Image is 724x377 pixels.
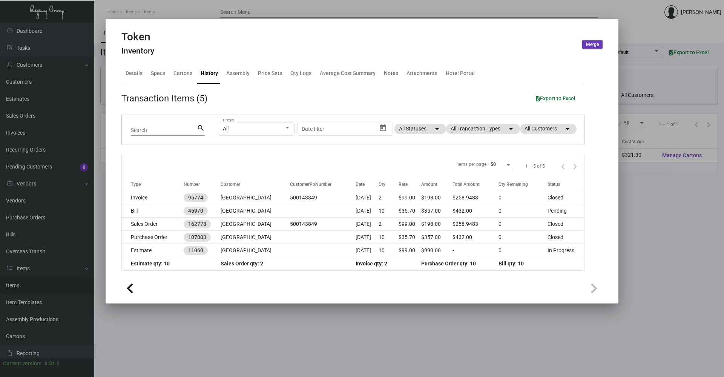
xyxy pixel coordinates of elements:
[399,181,421,188] div: Rate
[548,181,560,188] div: Status
[421,191,452,204] td: $198.00
[126,69,143,77] div: Details
[131,181,184,188] div: Type
[356,244,379,257] td: [DATE]
[452,218,499,231] td: $258.9483
[379,204,399,218] td: 10
[377,122,389,134] button: Open calendar
[223,126,229,132] span: All
[356,261,387,267] span: Invoice qty: 2
[290,69,311,77] div: Qty Logs
[569,160,581,172] button: Next page
[221,261,263,267] span: Sales Order qty: 2
[356,181,379,188] div: Date
[121,46,154,56] h4: Inventory
[563,124,572,133] mat-icon: arrow_drop_down
[122,191,184,204] td: Invoice
[197,124,205,133] mat-icon: search
[379,181,399,188] div: Qty
[548,244,584,257] td: In Progress
[399,191,421,204] td: $99.00
[356,181,365,188] div: Date
[421,231,452,244] td: $357.00
[452,244,499,257] td: -
[399,231,421,244] td: $35.70
[421,204,452,218] td: $357.00
[530,92,581,105] button: Export to Excel
[499,244,548,257] td: 0
[201,69,218,77] div: History
[184,207,208,215] mat-chip: 45970
[446,124,520,134] mat-chip: All Transaction Types
[184,233,211,242] mat-chip: 107003
[173,69,192,77] div: Cartons
[525,163,545,170] div: 1 – 5 of 5
[491,162,496,167] span: 50
[379,181,385,188] div: Qty
[499,218,548,231] td: 0
[221,244,290,257] td: [GEOGRAPHIC_DATA]
[499,191,548,204] td: 0
[121,31,154,43] h2: Token
[356,191,379,204] td: [DATE]
[421,244,452,257] td: $990.00
[221,218,290,231] td: [GEOGRAPHIC_DATA]
[548,204,584,218] td: Pending
[290,181,331,188] div: CustomerPoNumber
[452,231,499,244] td: $432.00
[557,160,569,172] button: Previous page
[399,244,421,257] td: $99.00
[379,191,399,204] td: 2
[331,126,368,132] input: End date
[421,181,452,188] div: Amount
[499,261,524,267] span: Bill qty: 10
[221,191,290,204] td: [GEOGRAPHIC_DATA]
[446,69,475,77] div: Hotel Portal
[356,204,379,218] td: [DATE]
[452,191,499,204] td: $258.9483
[221,181,290,188] div: Customer
[290,218,356,231] td: 500143849
[184,193,208,202] mat-chip: 95774
[499,181,528,188] div: Qty Remaining
[452,181,480,188] div: Total Amount
[290,191,356,204] td: 500143849
[122,218,184,231] td: Sales Order
[122,204,184,218] td: Bill
[548,218,584,231] td: Closed
[452,204,499,218] td: $432.00
[548,181,584,188] div: Status
[184,246,208,255] mat-chip: 11060
[491,161,512,167] mat-select: Items per page:
[302,126,325,132] input: Start date
[406,69,437,77] div: Attachments
[226,69,250,77] div: Assembly
[44,360,60,368] div: 0.51.2
[356,231,379,244] td: [DATE]
[586,41,599,48] span: Merge
[499,231,548,244] td: 0
[506,124,515,133] mat-icon: arrow_drop_down
[499,204,548,218] td: 0
[399,204,421,218] td: $35.70
[421,181,437,188] div: Amount
[421,261,476,267] span: Purchase Order qty: 10
[379,231,399,244] td: 10
[456,161,488,168] div: Items per page:
[121,92,207,105] div: Transaction Items (5)
[320,69,376,77] div: Average Cost Summary
[221,231,290,244] td: [GEOGRAPHIC_DATA]
[379,218,399,231] td: 2
[131,181,141,188] div: Type
[399,181,408,188] div: Rate
[122,231,184,244] td: Purchase Order
[184,181,221,188] div: Number
[131,261,170,267] span: Estimate qty: 10
[394,124,446,134] mat-chip: All Statuses
[452,181,499,188] div: Total Amount
[3,360,41,368] div: Current version:
[548,191,584,204] td: Closed
[582,40,603,49] button: Merge
[421,218,452,231] td: $198.00
[221,204,290,218] td: [GEOGRAPHIC_DATA]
